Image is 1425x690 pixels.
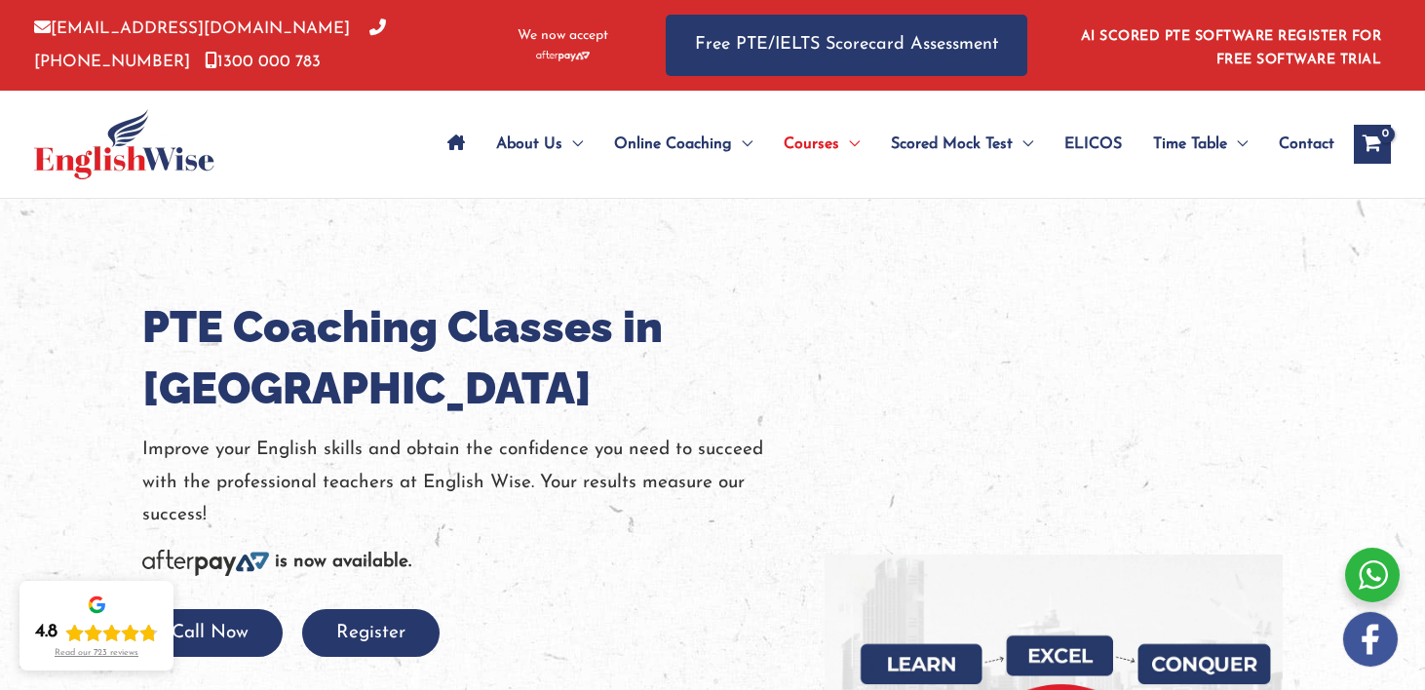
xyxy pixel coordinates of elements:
span: Menu Toggle [1227,110,1248,178]
p: Improve your English skills and obtain the confidence you need to succeed with the professional t... [142,434,795,531]
span: Time Table [1153,110,1227,178]
img: white-facebook.png [1343,612,1398,667]
span: Menu Toggle [562,110,583,178]
div: 4.8 [35,621,58,644]
a: Contact [1263,110,1334,178]
a: About UsMenu Toggle [481,110,598,178]
span: Courses [784,110,839,178]
img: cropped-ew-logo [34,109,214,179]
a: Time TableMenu Toggle [1137,110,1263,178]
a: Free PTE/IELTS Scorecard Assessment [666,15,1027,76]
a: Online CoachingMenu Toggle [598,110,768,178]
div: Read our 723 reviews [55,648,138,659]
h1: PTE Coaching Classes in [GEOGRAPHIC_DATA] [142,296,795,419]
a: AI SCORED PTE SOFTWARE REGISTER FOR FREE SOFTWARE TRIAL [1081,29,1382,67]
a: CoursesMenu Toggle [768,110,875,178]
span: Menu Toggle [839,110,860,178]
span: We now accept [518,26,608,46]
span: Scored Mock Test [891,110,1013,178]
span: Online Coaching [614,110,732,178]
a: ELICOS [1049,110,1137,178]
nav: Site Navigation: Main Menu [432,110,1334,178]
button: Register [302,609,440,657]
a: 1300 000 783 [205,54,321,70]
a: Scored Mock TestMenu Toggle [875,110,1049,178]
a: [PHONE_NUMBER] [34,20,386,69]
b: is now available. [275,553,411,571]
a: View Shopping Cart, empty [1354,125,1391,164]
span: ELICOS [1064,110,1122,178]
a: Call Now [137,624,283,642]
span: Menu Toggle [1013,110,1033,178]
aside: Header Widget 1 [1069,14,1391,77]
button: Call Now [137,609,283,657]
img: Afterpay-Logo [536,51,590,61]
a: Register [302,624,440,642]
span: Contact [1279,110,1334,178]
span: Menu Toggle [732,110,752,178]
div: Rating: 4.8 out of 5 [35,621,158,644]
a: [EMAIL_ADDRESS][DOMAIN_NAME] [34,20,350,37]
span: About Us [496,110,562,178]
img: Afterpay-Logo [142,550,269,576]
